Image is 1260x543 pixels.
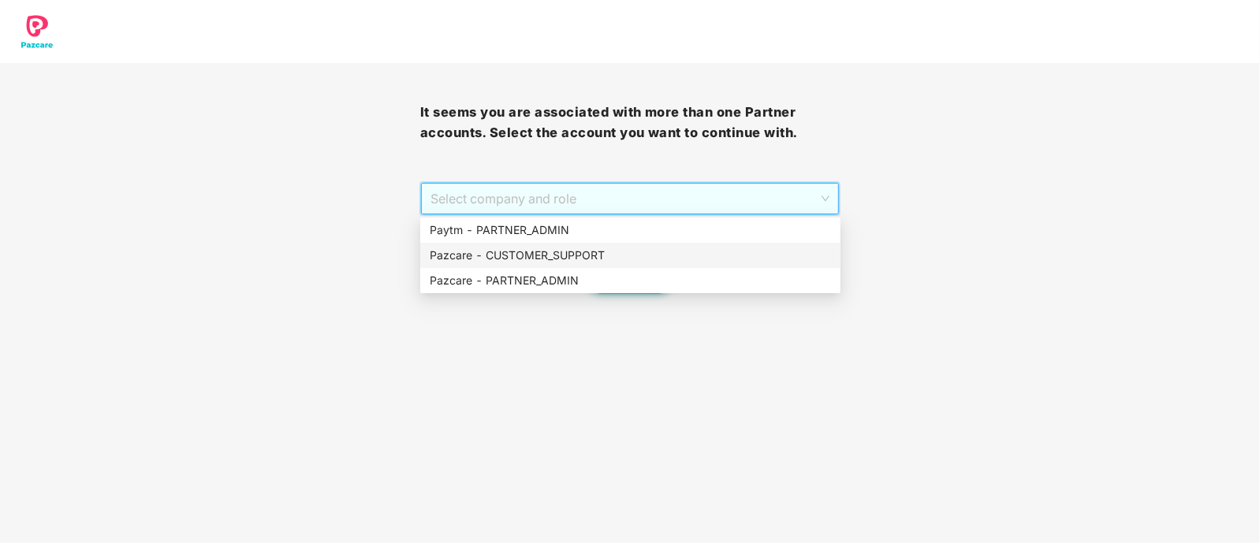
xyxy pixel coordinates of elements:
[430,221,831,239] div: Paytm - PARTNER_ADMIN
[430,247,831,264] div: Pazcare - CUSTOMER_SUPPORT
[420,243,841,268] div: Pazcare - CUSTOMER_SUPPORT
[420,268,841,293] div: Pazcare - PARTNER_ADMIN
[431,184,830,214] span: Select company and role
[420,218,841,243] div: Paytm - PARTNER_ADMIN
[420,102,841,143] h3: It seems you are associated with more than one Partner accounts. Select the account you want to c...
[430,272,831,289] div: Pazcare - PARTNER_ADMIN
